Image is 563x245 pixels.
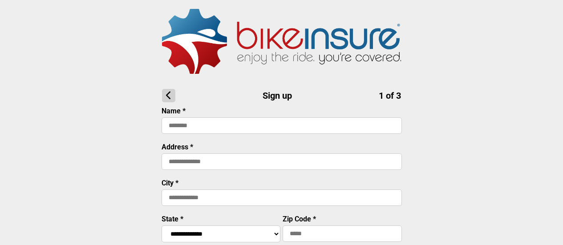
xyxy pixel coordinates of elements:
span: 1 of 3 [379,90,401,101]
label: Name * [162,107,186,115]
label: City * [162,179,178,187]
label: State * [162,215,183,223]
label: Zip Code * [283,215,316,223]
label: Address * [162,143,193,151]
h1: Sign up [162,89,401,102]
